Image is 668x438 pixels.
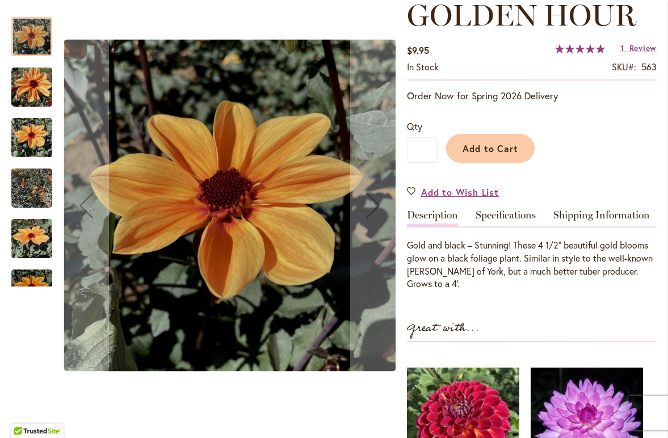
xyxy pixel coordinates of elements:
[11,6,64,56] div: Golden Hour
[629,43,657,53] span: Review
[9,398,40,429] iframe: Launch Accessibility Center
[555,44,605,53] div: 100%
[11,157,64,208] div: Golden Hour
[11,111,52,165] img: Golden Hour
[463,142,519,154] span: Add to Cart
[407,44,429,56] span: $9.95
[11,107,64,157] div: Golden Hour
[407,239,657,290] p: Gold and black – Stunning! These 4 1/2” beautiful gold blooms glow on a black foliage plant. Simi...
[553,210,650,226] a: Shipping Information
[407,61,439,74] div: Availability
[11,161,52,216] img: Golden Hour
[64,6,396,405] div: Golden HourGolden HourGolden Hour
[350,6,396,405] button: Next
[64,6,109,405] button: Previous
[64,6,396,405] div: Golden Hour
[407,319,480,338] strong: Great with...
[11,208,64,258] div: Golden Hour
[407,210,657,290] div: Detailed Product Info
[407,120,422,132] span: Qty
[11,258,64,309] div: Golden Hour
[446,134,535,163] button: Add to Cart
[421,186,499,199] span: Add to Wish List
[476,210,536,226] a: Specifications
[407,89,657,103] p: Order Now for Spring 2026 Delivery
[641,61,657,74] div: 563
[620,43,624,53] span: 1
[64,6,448,405] div: Product Images
[11,56,64,107] div: Golden Hour
[612,61,636,73] strong: SKU
[64,40,396,372] img: Golden Hour
[11,212,52,266] img: Golden Hour
[407,61,439,73] span: In stock
[407,186,499,199] a: Add to Wish List
[11,60,52,115] img: Golden Hour
[620,43,657,53] a: 1 Review
[407,210,458,226] a: Description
